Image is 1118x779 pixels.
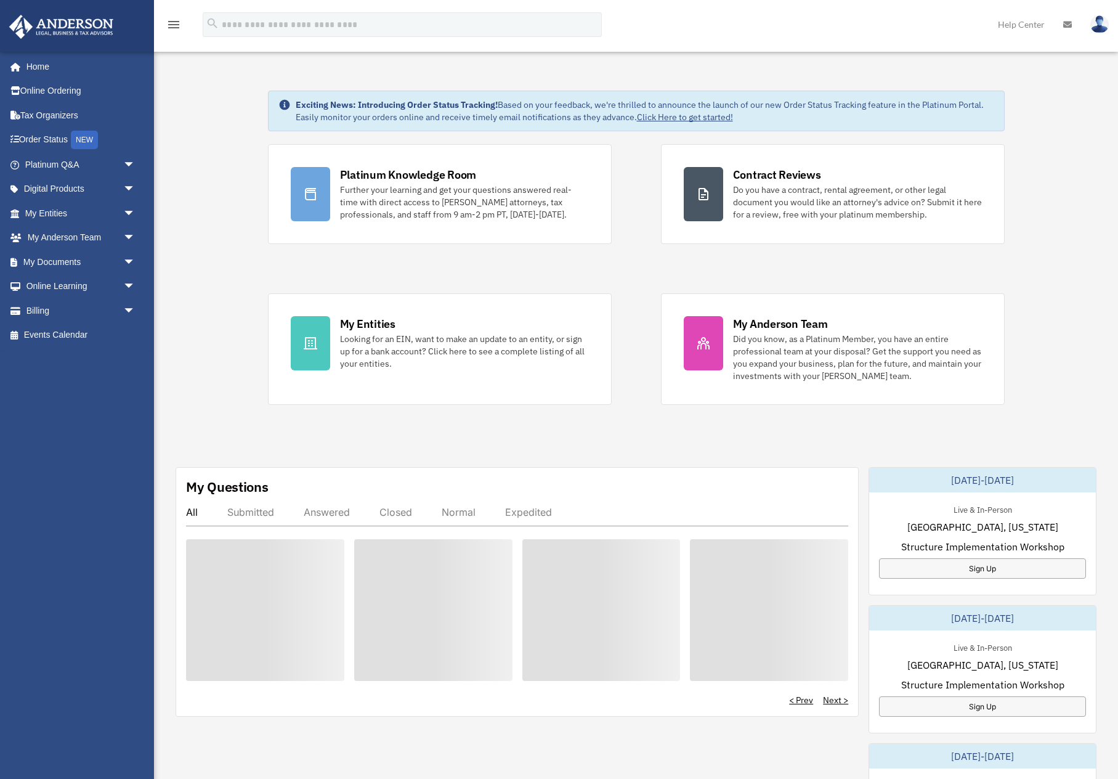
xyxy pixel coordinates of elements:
a: < Prev [789,694,813,706]
a: My Documentsarrow_drop_down [9,250,154,274]
div: My Anderson Team [733,316,828,332]
a: Contract Reviews Do you have a contract, rental agreement, or other legal document you would like... [661,144,1005,244]
img: Anderson Advisors Platinum Portal [6,15,117,39]
a: Next > [823,694,848,706]
a: Home [9,54,148,79]
a: Tax Organizers [9,103,154,128]
strong: Exciting News: Introducing Order Status Tracking! [296,99,498,110]
div: Did you know, as a Platinum Member, you have an entire professional team at your disposal? Get th... [733,333,982,382]
a: menu [166,22,181,32]
a: Billingarrow_drop_down [9,298,154,323]
a: My Entitiesarrow_drop_down [9,201,154,226]
span: Structure Implementation Workshop [901,539,1064,554]
div: Looking for an EIN, want to make an update to an entity, or sign up for a bank account? Click her... [340,333,589,370]
div: Answered [304,506,350,518]
div: [DATE]-[DATE] [869,468,1096,492]
div: Closed [379,506,412,518]
a: Online Ordering [9,79,154,104]
span: arrow_drop_down [123,274,148,300]
div: Live & In-Person [944,502,1022,515]
div: Normal [442,506,476,518]
a: Order StatusNEW [9,128,154,153]
div: My Questions [186,478,269,496]
div: Platinum Knowledge Room [340,167,477,182]
a: Online Learningarrow_drop_down [9,274,154,299]
img: User Pic [1090,15,1109,33]
div: My Entities [340,316,395,332]
i: search [206,17,219,30]
div: Contract Reviews [733,167,821,182]
div: Further your learning and get your questions answered real-time with direct access to [PERSON_NAM... [340,184,589,221]
span: arrow_drop_down [123,226,148,251]
a: Events Calendar [9,323,154,348]
a: Platinum Q&Aarrow_drop_down [9,152,154,177]
i: menu [166,17,181,32]
span: [GEOGRAPHIC_DATA], [US_STATE] [907,520,1058,534]
span: [GEOGRAPHIC_DATA], [US_STATE] [907,658,1058,672]
div: Based on your feedback, we're thrilled to announce the launch of our new Order Status Tracking fe... [296,99,994,123]
div: [DATE]-[DATE] [869,744,1096,769]
div: Live & In-Person [944,640,1022,653]
a: Platinum Knowledge Room Further your learning and get your questions answered real-time with dire... [268,144,612,244]
a: Sign Up [879,696,1086,717]
div: Submitted [227,506,274,518]
div: [DATE]-[DATE] [869,606,1096,630]
span: arrow_drop_down [123,177,148,202]
a: Click Here to get started! [637,112,733,123]
div: NEW [71,131,98,149]
span: arrow_drop_down [123,298,148,324]
span: Structure Implementation Workshop [901,677,1064,692]
div: All [186,506,198,518]
a: My Anderson Teamarrow_drop_down [9,226,154,250]
a: My Entities Looking for an EIN, want to make an update to an entity, or sign up for a bank accoun... [268,293,612,405]
span: arrow_drop_down [123,250,148,275]
div: Expedited [505,506,552,518]
span: arrow_drop_down [123,152,148,177]
span: arrow_drop_down [123,201,148,226]
a: Digital Productsarrow_drop_down [9,177,154,202]
a: Sign Up [879,558,1086,579]
a: My Anderson Team Did you know, as a Platinum Member, you have an entire professional team at your... [661,293,1005,405]
div: Do you have a contract, rental agreement, or other legal document you would like an attorney's ad... [733,184,982,221]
